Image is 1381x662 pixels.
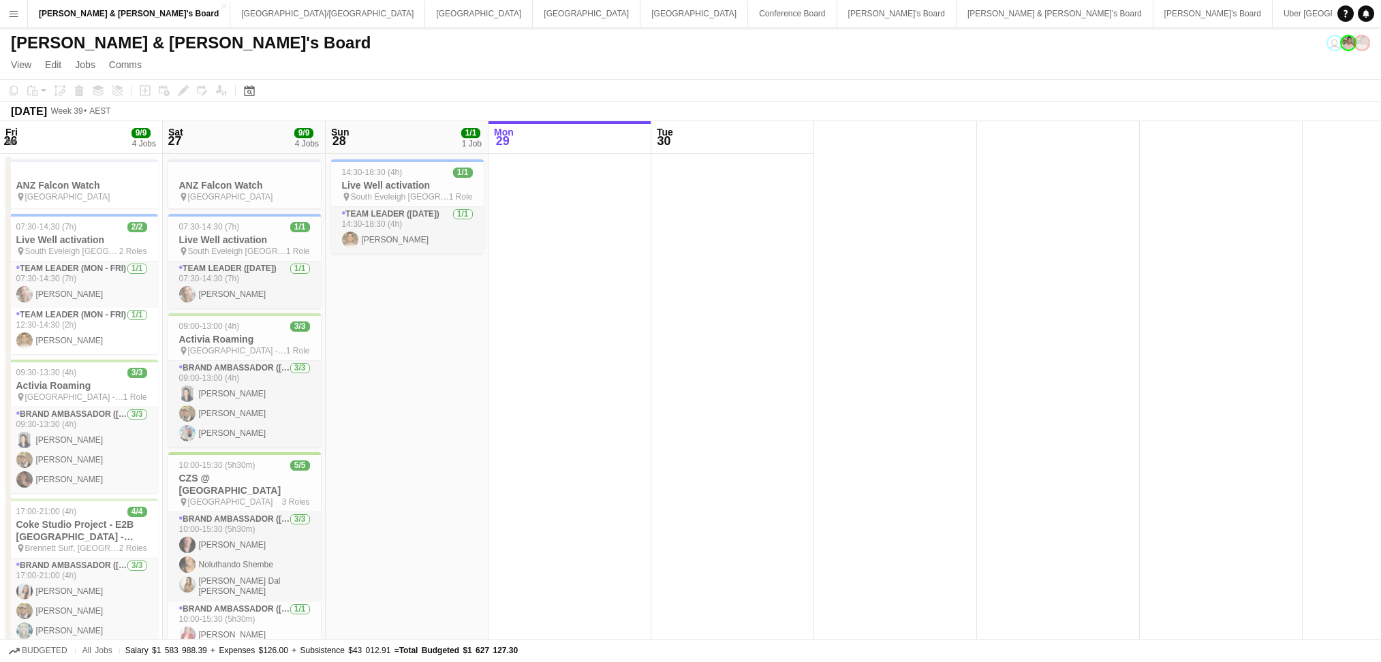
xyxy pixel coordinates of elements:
h3: Coke Studio Project - E2B [GEOGRAPHIC_DATA] - [GEOGRAPHIC_DATA] [5,518,158,543]
a: Jobs [69,56,101,74]
span: 17:00-21:00 (4h) [16,507,77,517]
app-card-role: Team Leader (Mon - Fri)1/112:30-14:30 (2h)[PERSON_NAME] [5,308,158,354]
div: 1 Job [462,139,482,149]
h3: Activia Roaming [5,379,158,392]
button: [GEOGRAPHIC_DATA]/[GEOGRAPHIC_DATA] [230,1,425,27]
span: Comms [109,59,142,70]
span: Brennett Surf, [GEOGRAPHIC_DATA], [GEOGRAPHIC_DATA] [25,543,119,554]
span: 30 [655,133,673,149]
span: 07:30-14:30 (7h) [179,222,240,232]
h1: [PERSON_NAME] & [PERSON_NAME]'s Board [11,33,371,53]
button: [PERSON_NAME]'s Board [1153,1,1273,27]
app-card-role: Brand Ambassador ([DATE])1/110:00-15:30 (5h30m)[PERSON_NAME] [168,602,321,648]
h3: Live Well activation [5,234,158,246]
span: [GEOGRAPHIC_DATA] - [GEOGRAPHIC_DATA] [25,392,123,403]
app-job-card: 14:30-18:30 (4h)1/1Live Well activation South Eveleigh [GEOGRAPHIC_DATA]1 RoleTeam Leader ([DATE]... [331,159,484,253]
span: 3 Roles [282,497,310,507]
span: Jobs [75,59,95,70]
span: Sun [331,126,349,138]
button: [GEOGRAPHIC_DATA] [425,1,533,27]
span: Budgeted [22,646,67,656]
span: South Eveleigh [GEOGRAPHIC_DATA] [188,247,286,257]
button: [GEOGRAPHIC_DATA] [533,1,640,27]
span: 1 Role [286,346,310,356]
span: 1/1 [453,168,473,178]
app-job-card: ANZ Falcon Watch [GEOGRAPHIC_DATA] [168,159,321,208]
span: South Eveleigh [GEOGRAPHIC_DATA] [351,192,449,202]
span: 10:00-15:30 (5h30m) [179,460,255,471]
a: View [5,56,37,74]
span: 1 Role [123,392,147,403]
app-card-role: Team Leader (Mon - Fri)1/107:30-14:30 (7h)[PERSON_NAME] [5,262,158,308]
span: 14:30-18:30 (4h) [342,168,403,178]
a: Comms [104,56,147,74]
span: 07:30-14:30 (7h) [16,222,77,232]
span: Week 39 [50,106,84,116]
h3: ANZ Falcon Watch [5,179,158,191]
h3: Live Well activation [168,234,321,246]
span: Total Budgeted $1 627 127.30 [399,646,518,655]
span: [GEOGRAPHIC_DATA] [188,192,273,202]
app-job-card: 10:00-15:30 (5h30m)5/5CZS @ [GEOGRAPHIC_DATA] [GEOGRAPHIC_DATA]3 RolesBrand Ambassador ([DATE])3/... [168,452,321,654]
div: 4 Jobs [295,139,319,149]
span: Tue [657,126,673,138]
button: [GEOGRAPHIC_DATA] [640,1,748,27]
span: 28 [329,133,349,149]
span: [GEOGRAPHIC_DATA] - [GEOGRAPHIC_DATA] [188,346,286,356]
div: Salary $1 583 988.39 + Expenses $126.00 + Subsistence $43 012.91 = [125,646,518,656]
span: 1/1 [461,128,481,138]
span: Sat [168,126,183,138]
button: [PERSON_NAME]'s Board [837,1,957,27]
span: Mon [494,126,514,138]
div: AEST [89,106,110,116]
span: South Eveleigh [GEOGRAPHIC_DATA] [25,247,119,257]
app-card-role: Brand Ambassador ([PERSON_NAME])3/309:30-13:30 (4h)[PERSON_NAME][PERSON_NAME][PERSON_NAME] [5,407,158,493]
h3: CZS @ [GEOGRAPHIC_DATA] [168,472,321,496]
div: [DATE] [11,105,47,119]
button: Conference Board [748,1,837,27]
span: [GEOGRAPHIC_DATA] [188,497,273,507]
span: All jobs [81,646,114,656]
span: 29 [492,133,514,149]
span: 4/4 [127,507,147,517]
app-job-card: 07:30-14:30 (7h)2/2Live Well activation South Eveleigh [GEOGRAPHIC_DATA]2 RolesTeam Leader (Mon -... [5,214,158,354]
span: 09:00-13:00 (4h) [179,321,240,332]
app-user-avatar: Arrence Torres [1354,35,1370,51]
app-job-card: 09:30-13:30 (4h)3/3Activia Roaming [GEOGRAPHIC_DATA] - [GEOGRAPHIC_DATA]1 RoleBrand Ambassador ([... [5,360,158,493]
span: 2 Roles [119,247,147,257]
span: 26 [3,133,18,149]
span: 1/1 [290,222,310,232]
span: 5/5 [290,460,310,471]
app-job-card: ANZ Falcon Watch [GEOGRAPHIC_DATA] [5,159,158,208]
span: Fri [5,126,18,138]
app-card-role: Team Leader ([DATE])1/107:30-14:30 (7h)[PERSON_NAME] [168,262,321,308]
h3: ANZ Falcon Watch [168,179,321,191]
span: 9/9 [294,128,314,138]
span: View [11,59,31,70]
span: 2 Roles [119,543,147,554]
div: 4 Jobs [132,139,156,149]
app-user-avatar: James Millard [1326,35,1343,51]
app-card-role: Team Leader ([DATE])1/114:30-18:30 (4h)[PERSON_NAME] [331,207,484,253]
span: 1 Role [449,192,473,202]
span: 27 [166,133,183,149]
app-card-role: Brand Ambassador ([DATE])3/310:00-15:30 (5h30m)[PERSON_NAME]Noluthando Shembe[PERSON_NAME] Dal [P... [168,512,321,602]
app-card-role: Brand Ambassador ([DATE])3/309:00-13:00 (4h)[PERSON_NAME][PERSON_NAME][PERSON_NAME] [168,361,321,447]
app-user-avatar: Arrence Torres [1340,35,1356,51]
span: 09:30-13:30 (4h) [16,368,77,378]
app-job-card: 09:00-13:00 (4h)3/3Activia Roaming [GEOGRAPHIC_DATA] - [GEOGRAPHIC_DATA]1 RoleBrand Ambassador ([... [168,313,321,447]
a: Edit [40,56,67,74]
span: 3/3 [290,321,310,332]
app-job-card: 07:30-14:30 (7h)1/1Live Well activation South Eveleigh [GEOGRAPHIC_DATA]1 RoleTeam Leader ([DATE]... [168,214,321,308]
span: Edit [45,59,61,70]
span: 1 Role [286,247,310,257]
button: [PERSON_NAME] & [PERSON_NAME]'s Board [28,1,230,27]
h3: Activia Roaming [168,333,321,345]
span: 2/2 [127,222,147,232]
